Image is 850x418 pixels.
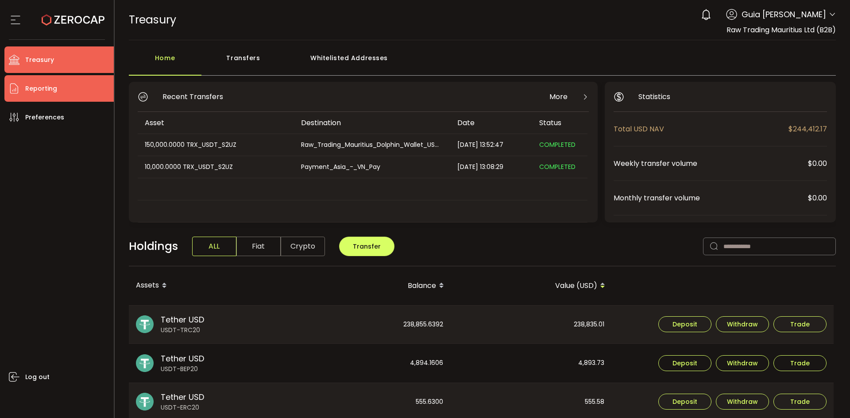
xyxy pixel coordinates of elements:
[136,393,154,410] img: usdt_portfolio.svg
[727,321,758,327] span: Withdraw
[290,278,451,293] div: Balance
[747,322,850,418] iframe: Chat Widget
[451,344,611,383] div: 4,893.73
[451,306,611,344] div: 238,835.01
[790,321,810,327] span: Trade
[129,278,290,293] div: Assets
[25,111,64,124] span: Preferences
[136,315,154,333] img: usdt_portfolio.svg
[716,394,769,410] button: Withdraw
[658,316,711,332] button: Deposit
[129,49,201,76] div: Home
[727,399,758,405] span: Withdraw
[672,321,697,327] span: Deposit
[716,355,769,371] button: Withdraw
[539,140,576,149] span: COMPLETED
[138,162,293,172] div: 10,000.0000 TRX_USDT_S2UZ
[808,192,827,203] span: $0.00
[614,158,808,169] span: Weekly transfer volume
[450,118,532,128] div: Date
[450,140,532,150] div: [DATE] 13:52:47
[138,140,293,150] div: 150,000.0000 TRX_USDT_S2UZ
[25,371,50,383] span: Log out
[294,140,449,150] div: Raw_Trading_Mauritius_Dolphin_Wallet_USDT
[138,118,294,128] div: Asset
[658,394,711,410] button: Deposit
[450,162,532,172] div: [DATE] 13:08:29
[716,316,769,332] button: Withdraw
[808,158,827,169] span: $0.00
[201,49,286,76] div: Transfers
[727,360,758,366] span: Withdraw
[672,399,697,405] span: Deposit
[294,118,450,128] div: Destination
[129,238,178,255] span: Holdings
[339,237,394,256] button: Transfer
[161,353,204,364] span: Tether USD
[192,237,236,256] span: ALL
[532,118,587,128] div: Status
[290,344,450,383] div: 4,894.1606
[638,91,670,102] span: Statistics
[161,326,204,335] span: USDT-TRC20
[658,355,711,371] button: Deposit
[451,278,612,293] div: Value (USD)
[161,364,204,374] span: USDT-BEP20
[236,237,281,256] span: Fiat
[281,237,325,256] span: Crypto
[353,242,381,251] span: Transfer
[161,391,204,403] span: Tether USD
[294,162,449,172] div: Payment_Asia_-_VN_Pay
[161,314,204,326] span: Tether USD
[161,403,204,412] span: USDT-ERC20
[549,91,568,102] span: More
[136,354,154,372] img: usdt_portfolio.svg
[614,123,788,134] span: Total USD NAV
[25,82,57,95] span: Reporting
[614,192,808,203] span: Monthly transfer volume
[539,162,576,171] span: COMPLETED
[726,25,836,35] span: Raw Trading Mauritius Ltd (B2B)
[788,123,827,134] span: $244,412.17
[162,91,223,102] span: Recent Transfers
[773,316,827,332] button: Trade
[742,8,826,20] span: Guia [PERSON_NAME]
[25,54,54,66] span: Treasury
[286,49,413,76] div: Whitelisted Addresses
[672,360,697,366] span: Deposit
[129,12,176,27] span: Treasury
[290,306,450,344] div: 238,855.6392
